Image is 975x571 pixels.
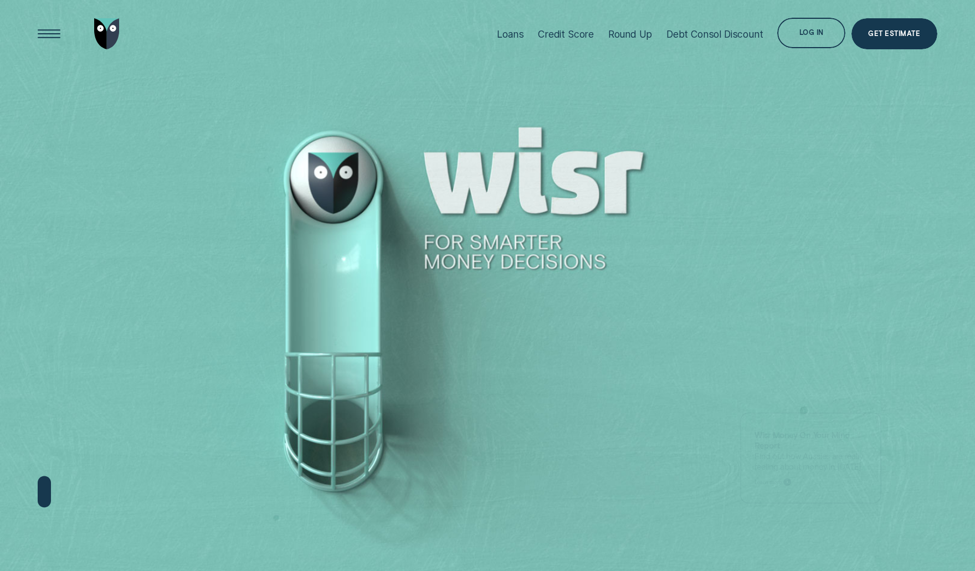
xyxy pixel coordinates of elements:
span: Learn more [755,479,782,485]
strong: Wisr Money On Your Mind Report [755,430,850,450]
div: Loans [497,28,524,40]
button: Log in [777,18,845,48]
div: Round Up [608,28,653,40]
div: Credit Score [538,28,594,40]
p: Find out how Aussies are really feeling about money in [DATE]. [755,430,867,471]
a: Wisr Money On Your Mind ReportFind out how Aussies are really feeling about money in [DATE].Learn... [741,413,881,503]
img: Wisr [94,18,120,49]
div: Debt Consol Discount [666,28,763,40]
button: Open Menu [34,18,64,49]
a: Get Estimate [851,18,938,49]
